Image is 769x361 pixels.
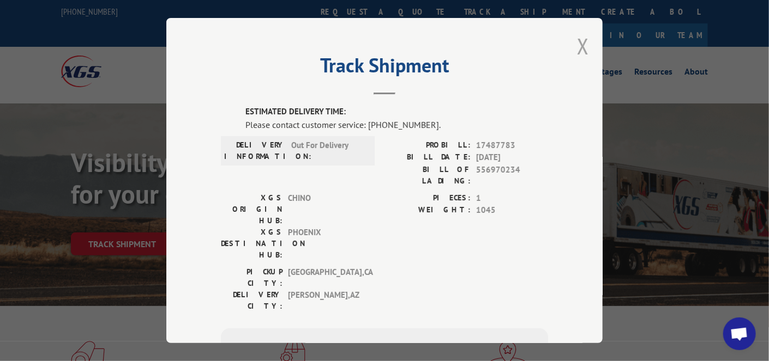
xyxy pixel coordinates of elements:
div: Subscribe to alerts [234,341,535,357]
h2: Track Shipment [221,58,548,78]
span: Out For Delivery [291,139,365,162]
span: [GEOGRAPHIC_DATA] , CA [288,266,362,289]
label: PICKUP CITY: [221,266,283,289]
label: DELIVERY CITY: [221,289,283,312]
span: 17487783 [476,139,548,152]
button: Close modal [577,32,589,60]
label: ESTIMATED DELIVERY TIME: [245,106,548,118]
label: PIECES: [384,192,471,205]
label: BILL DATE: [384,151,471,164]
label: PROBILL: [384,139,471,152]
span: 1045 [476,204,548,217]
span: PHOENIX [288,227,362,261]
div: Open chat [723,317,756,350]
label: DELIVERY INFORMATION: [224,139,286,162]
span: CHINO [288,192,362,227]
span: 1 [476,192,548,205]
label: XGS ORIGIN HUB: [221,192,283,227]
span: [PERSON_NAME] , AZ [288,289,362,312]
label: WEIGHT: [384,204,471,217]
div: Please contact customer service: [PHONE_NUMBER]. [245,118,548,131]
label: BILL OF LADING: [384,164,471,187]
span: 556970234 [476,164,548,187]
label: XGS DESTINATION HUB: [221,227,283,261]
span: [DATE] [476,151,548,164]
